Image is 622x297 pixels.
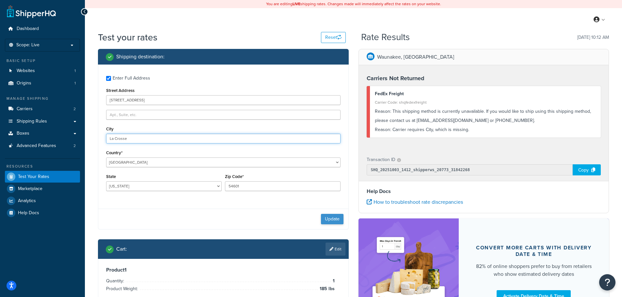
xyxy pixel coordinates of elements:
[106,150,122,155] label: Country*
[318,285,335,293] span: 185 lbs
[375,89,596,98] div: FedEx Freight
[321,32,346,43] button: Reset
[106,110,341,120] input: Apt., Suite, etc.
[106,277,126,284] span: Quantity:
[18,186,42,192] span: Marketplace
[375,125,596,134] div: Carrier requires City, which is missing.
[17,106,33,112] span: Carriers
[18,210,39,216] span: Help Docs
[116,246,127,252] h2: Cart :
[17,131,29,136] span: Boxes
[573,164,601,175] div: Copy
[367,187,601,195] h4: Help Docs
[74,81,76,86] span: 1
[5,183,80,195] a: Marketplace
[474,262,594,278] div: 82% of online shoppers prefer to buy from retailers who show estimated delivery dates
[5,127,80,140] a: Boxes
[5,207,80,219] a: Help Docs
[98,31,157,44] h1: Test your rates
[5,23,80,35] a: Dashboard
[5,195,80,207] a: Analytics
[106,285,139,292] span: Product Weight:
[474,245,594,258] div: Convert more carts with delivery date & time
[367,198,463,206] a: How to troubleshoot rate discrepancies
[225,174,244,179] label: Zip Code*
[377,52,454,62] p: Waunakee, [GEOGRAPHIC_DATA]
[17,143,56,149] span: Advanced Features
[5,96,80,101] div: Manage Shipping
[375,107,596,125] div: This shipping method is currently unavailable. If you would like to ship using this shipping meth...
[293,1,300,7] b: LIVE
[17,119,47,124] span: Shipping Rules
[331,277,335,285] span: 1
[106,267,341,273] h3: Product 1
[18,198,36,204] span: Analytics
[367,74,424,82] strong: Carriers Not Returned
[17,68,35,74] span: Websites
[5,77,80,89] a: Origins1
[106,126,114,131] label: City
[375,126,391,133] span: Reason:
[106,174,116,179] label: State
[5,140,80,152] a: Advanced Features2
[5,103,80,115] li: Carriers
[16,42,40,48] span: Scope: Live
[375,108,391,115] span: Reason:
[367,155,395,164] p: Transaction ID
[17,26,39,32] span: Dashboard
[116,54,165,60] h2: Shipping destination :
[5,65,80,77] li: Websites
[17,81,31,86] span: Origins
[73,143,76,149] span: 2
[5,58,80,64] div: Basic Setup
[5,103,80,115] a: Carriers2
[361,32,410,42] h2: Rate Results
[18,174,49,180] span: Test Your Rates
[113,74,150,83] div: Enter Full Address
[5,164,80,169] div: Resources
[375,98,596,107] div: Carrier Code: shqfedexfreight
[326,243,345,256] a: Edit
[106,88,135,93] label: Street Address
[74,68,76,74] span: 1
[5,65,80,77] a: Websites1
[321,214,343,224] button: Update
[599,274,615,290] button: Open Resource Center
[5,115,80,127] a: Shipping Rules
[5,171,80,183] a: Test Your Rates
[106,76,111,81] input: Enter Full Address
[5,140,80,152] li: Advanced Features
[73,106,76,112] span: 2
[577,33,609,42] p: [DATE] 10:12 AM
[5,77,80,89] li: Origins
